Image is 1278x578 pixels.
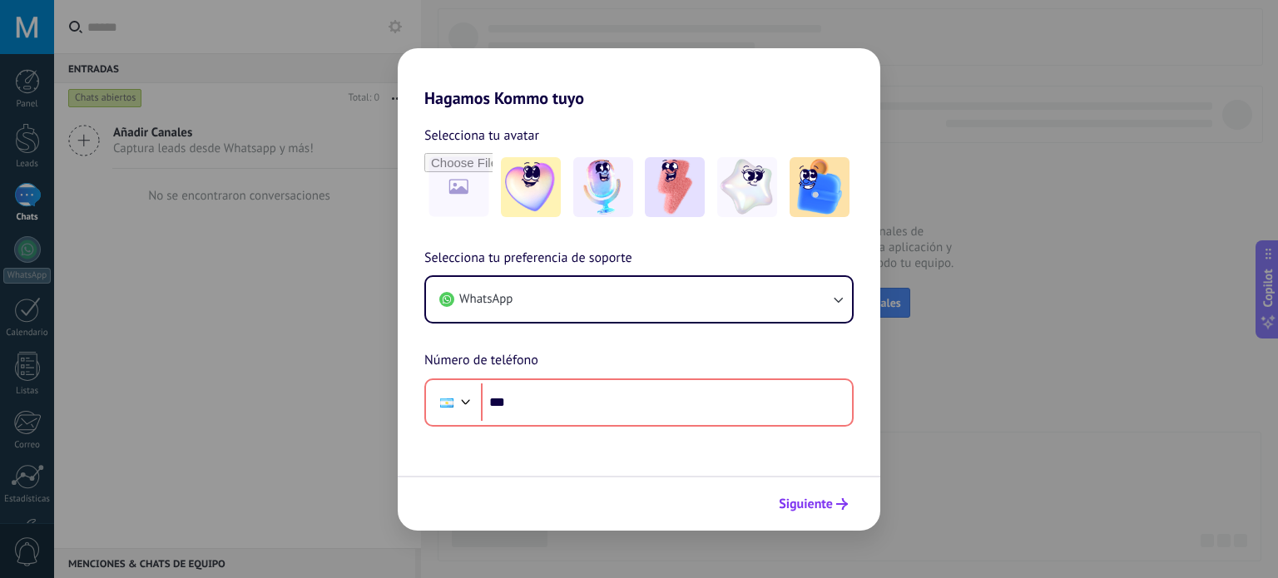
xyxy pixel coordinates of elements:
img: -4.jpeg [717,157,777,217]
img: -3.jpeg [645,157,705,217]
button: Siguiente [771,490,855,518]
div: Argentina: + 54 [431,385,463,420]
img: -2.jpeg [573,157,633,217]
span: Siguiente [779,498,833,510]
span: Selecciona tu preferencia de soporte [424,248,632,269]
h2: Hagamos Kommo tuyo [398,48,880,108]
img: -1.jpeg [501,157,561,217]
span: Selecciona tu avatar [424,125,539,146]
img: -5.jpeg [790,157,850,217]
span: WhatsApp [459,291,513,308]
button: WhatsApp [426,277,852,322]
span: Número de teléfono [424,350,538,372]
